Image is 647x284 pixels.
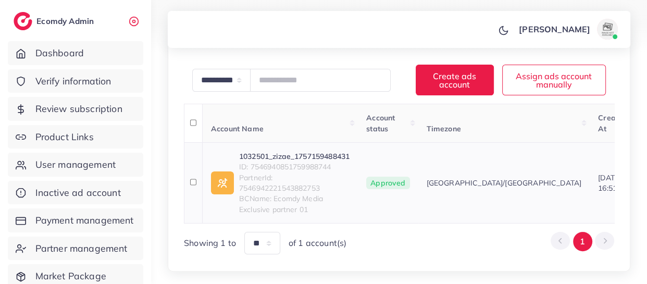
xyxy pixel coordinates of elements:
[513,19,622,40] a: [PERSON_NAME]avatar
[502,65,606,95] button: Assign ads account manually
[35,158,116,171] span: User management
[8,153,143,177] a: User management
[8,125,143,149] a: Product Links
[239,172,350,194] span: PartnerId: 7546942221543882753
[8,237,143,261] a: Partner management
[35,102,122,116] span: Review subscription
[35,214,134,227] span: Payment management
[427,124,461,133] span: Timezone
[35,186,121,200] span: Inactive ad account
[239,193,350,215] span: BCName: Ecomdy Media Exclusive partner 01
[211,171,234,194] img: ic-ad-info.7fc67b75.svg
[366,177,409,189] span: Approved
[211,124,264,133] span: Account Name
[14,12,96,30] a: logoEcomdy Admin
[35,130,94,144] span: Product Links
[573,232,592,251] button: Go to page 1
[8,69,143,93] a: Verify information
[366,113,395,133] span: Account status
[184,237,236,249] span: Showing 1 to
[35,46,84,60] span: Dashboard
[239,151,350,162] a: 1032501_zizae_1757159488431
[598,113,627,133] span: Created At
[427,178,582,188] span: [GEOGRAPHIC_DATA]/[GEOGRAPHIC_DATA]
[519,23,590,35] p: [PERSON_NAME]
[35,242,128,255] span: Partner management
[416,65,494,95] button: Create ads account
[551,232,614,251] ul: Pagination
[8,41,143,65] a: Dashboard
[597,19,618,40] img: avatar
[239,162,350,172] span: ID: 7546940851759988744
[289,237,346,249] span: of 1 account(s)
[14,12,32,30] img: logo
[598,173,627,193] span: [DATE] 16:51:34
[8,181,143,205] a: Inactive ad account
[35,75,111,88] span: Verify information
[36,16,96,26] h2: Ecomdy Admin
[8,97,143,121] a: Review subscription
[8,208,143,232] a: Payment management
[35,269,106,283] span: Market Package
